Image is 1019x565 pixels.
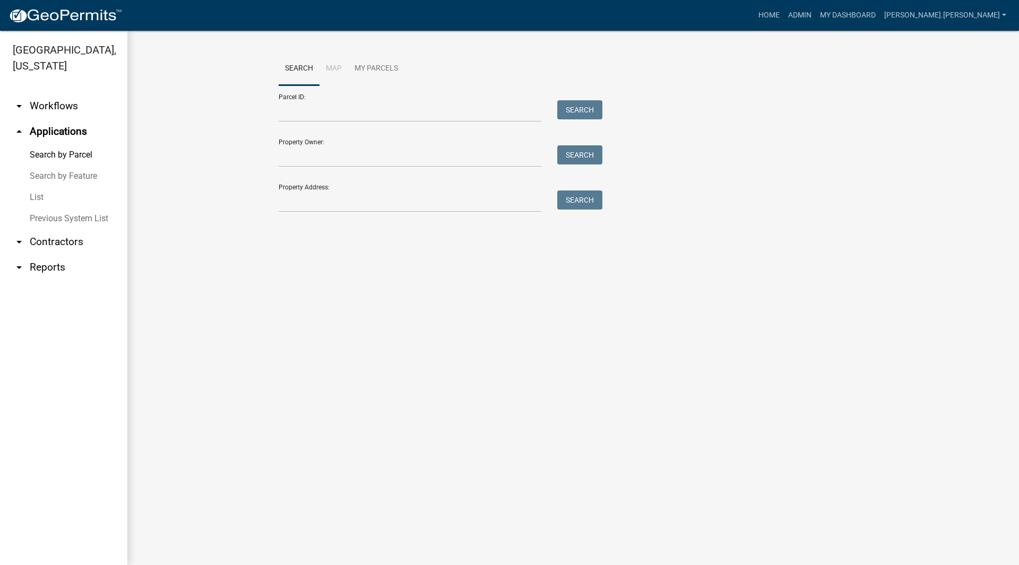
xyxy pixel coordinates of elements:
a: My Parcels [348,52,404,86]
i: arrow_drop_up [13,125,25,138]
a: Admin [784,5,816,25]
button: Search [557,190,602,210]
i: arrow_drop_down [13,236,25,248]
i: arrow_drop_down [13,261,25,274]
a: Search [279,52,319,86]
a: My Dashboard [816,5,880,25]
i: arrow_drop_down [13,100,25,112]
button: Search [557,145,602,164]
button: Search [557,100,602,119]
a: Home [754,5,784,25]
a: [PERSON_NAME].[PERSON_NAME] [880,5,1011,25]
